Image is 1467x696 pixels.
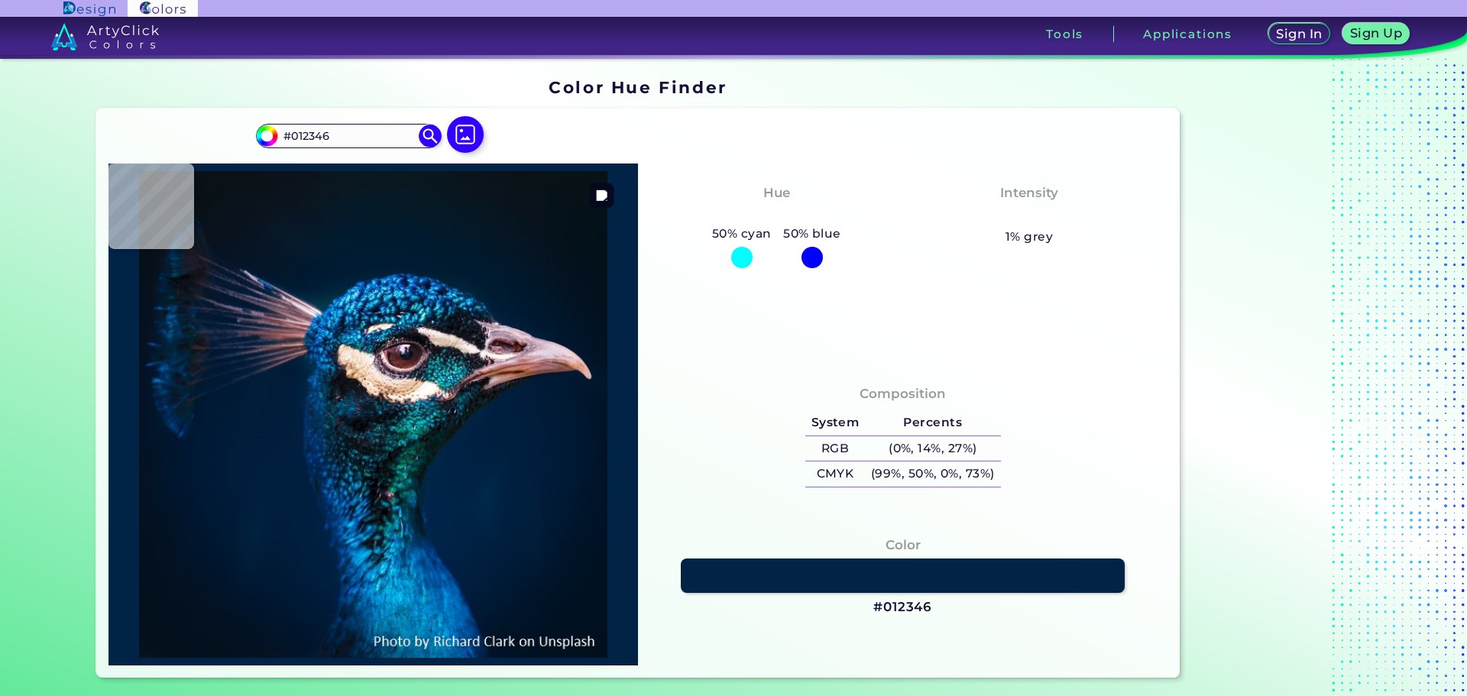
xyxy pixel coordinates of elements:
h3: Tools [1046,28,1083,40]
h4: Hue [763,182,790,204]
a: Sign In [1271,24,1328,44]
img: img_pavlin.jpg [116,171,630,658]
a: Sign Up [1346,24,1406,44]
h5: (99%, 50%, 0%, 73%) [865,461,1000,487]
img: ArtyClick Design logo [63,2,115,16]
h5: 50% cyan [706,224,777,244]
h4: Color [886,534,921,556]
img: icon picture [447,116,484,153]
h4: Intensity [1000,182,1058,204]
h5: CMYK [805,461,865,487]
img: icon search [419,125,442,147]
img: logo_artyclick_colors_white.svg [51,23,159,50]
h5: RGB [805,436,865,461]
h3: #012346 [873,598,932,617]
h1: Color Hue Finder [549,76,727,99]
h3: Vibrant [996,206,1063,225]
h3: Applications [1143,28,1232,40]
h5: 1% grey [1006,227,1053,247]
h5: Sign Up [1352,28,1400,39]
h5: System [805,410,865,435]
input: type color.. [277,125,419,146]
h3: Cyan-Blue [733,206,820,225]
h5: Percents [865,410,1000,435]
h5: 50% blue [777,224,847,244]
h4: Composition [860,383,946,405]
h5: Sign In [1278,28,1320,40]
h5: (0%, 14%, 27%) [865,436,1000,461]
